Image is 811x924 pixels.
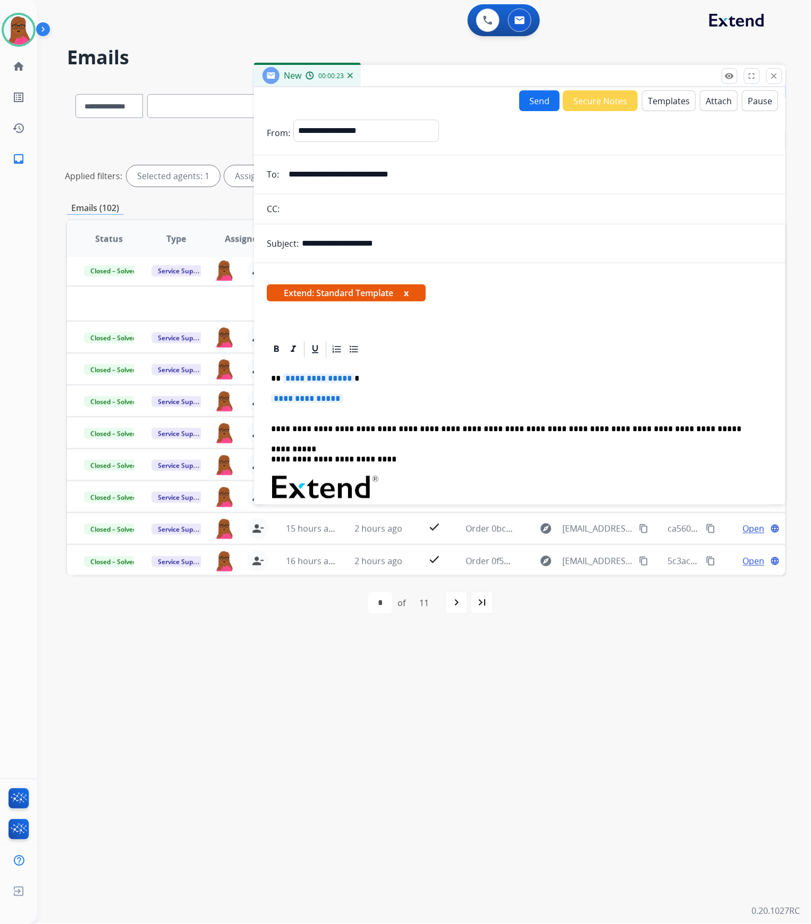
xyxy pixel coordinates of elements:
span: Closed – Solved [84,556,143,567]
p: To: [267,168,279,181]
span: Closed – Solved [84,265,143,276]
mat-icon: content_copy [639,524,648,533]
span: Closed – Solved [84,524,143,535]
mat-icon: person_remove [251,331,264,343]
mat-icon: person_remove [251,394,264,407]
div: Ordered List [329,341,345,357]
p: Subject: [267,237,299,250]
mat-icon: last_page [476,597,488,609]
mat-icon: explore [539,522,552,535]
mat-icon: language [771,524,780,533]
span: Closed – Solved [84,364,143,375]
span: Service Support [151,556,212,567]
span: [EMAIL_ADDRESS][DOMAIN_NAME] [563,522,633,535]
div: 11 [411,592,437,614]
mat-icon: explore [539,555,552,567]
mat-icon: close [770,71,779,81]
img: agent-avatar [214,358,234,380]
div: Italic [285,341,301,357]
span: Service Support [151,396,212,407]
p: CC: [267,203,280,215]
span: 00:00:23 [318,72,344,80]
span: [EMAIL_ADDRESS][DOMAIN_NAME] [563,555,633,567]
img: agent-avatar [214,326,234,348]
span: Closed – Solved [84,460,143,471]
span: Open [743,522,765,535]
img: avatar [4,15,33,45]
mat-icon: check [428,553,441,566]
mat-icon: person_remove [251,426,264,439]
div: Bullet List [346,341,362,357]
mat-icon: content_copy [639,556,648,566]
mat-icon: person_remove [251,490,264,503]
span: Open [743,555,765,567]
span: Closed – Solved [84,492,143,503]
span: Closed – Solved [84,428,143,439]
img: agent-avatar [214,550,234,572]
span: Assignee [225,232,262,245]
mat-icon: home [12,60,25,73]
div: Selected agents: 1 [126,165,220,187]
div: of [398,597,405,609]
button: Templates [642,90,696,111]
mat-icon: history [12,122,25,135]
span: Type [166,232,186,245]
span: 2 hours ago [354,555,402,567]
img: agent-avatar [214,518,234,539]
span: Service Support [151,524,212,535]
span: Service Support [151,332,212,343]
mat-icon: content_copy [706,524,716,533]
span: Order 0bc9da3e-bcb7-4ed9-8648-3766aaa5b6bb [466,523,658,534]
mat-icon: person_remove [251,458,264,471]
span: Service Support [151,428,212,439]
button: Attach [700,90,738,111]
span: Order 0f591a90-70f1-46b0-a0f0-3f941a91cf7c [466,555,644,567]
mat-icon: navigate_next [450,597,463,609]
span: Service Support [151,265,212,276]
mat-icon: fullscreen [747,71,757,81]
button: Send [519,90,560,111]
span: 15 hours ago [286,523,339,534]
p: 0.20.1027RC [752,905,800,918]
span: Service Support [151,492,212,503]
span: 2 hours ago [354,523,402,534]
mat-icon: person_remove [251,555,264,567]
img: agent-avatar [214,259,234,281]
span: New [284,70,301,81]
img: agent-avatar [214,390,234,411]
div: Assigned to me [224,165,307,187]
button: Pause [742,90,778,111]
mat-icon: remove_red_eye [725,71,734,81]
mat-icon: check [428,520,441,533]
span: Status [95,232,123,245]
mat-icon: inbox [12,153,25,165]
img: agent-avatar [214,454,234,475]
mat-icon: language [771,556,780,566]
mat-icon: person_remove [251,363,264,375]
mat-icon: person_remove [251,522,264,535]
span: Extend: Standard Template [267,284,426,301]
p: Applied filters: [65,170,122,182]
h2: Emails [67,47,785,68]
button: Secure Notes [563,90,638,111]
button: x [404,287,409,299]
span: 16 hours ago [286,555,339,567]
img: agent-avatar [214,422,234,443]
p: Emails (102) [67,201,123,215]
mat-icon: person_remove [251,264,264,276]
div: Underline [307,341,323,357]
mat-icon: list_alt [12,91,25,104]
p: From: [267,127,290,139]
span: Service Support [151,460,212,471]
mat-icon: content_copy [706,556,716,566]
div: Bold [268,341,284,357]
span: Service Support [151,364,212,375]
img: agent-avatar [214,486,234,507]
span: Closed – Solved [84,396,143,407]
span: Closed – Solved [84,332,143,343]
